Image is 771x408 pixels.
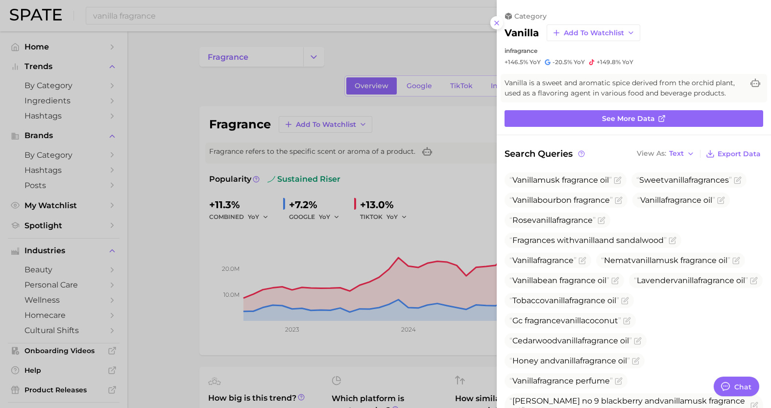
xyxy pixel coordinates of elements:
[664,175,689,185] span: vanilla
[512,195,537,205] span: Vanilla
[505,47,763,54] div: in
[623,317,631,325] button: Flag as miscategorized or irrelevant
[505,27,539,39] h2: vanilla
[509,376,613,385] span: fragrance perfume
[574,58,585,66] span: YoY
[615,377,623,385] button: Flag as miscategorized or irrelevant
[718,150,761,158] span: Export Data
[509,236,667,245] span: Fragrances with and sandalwood
[734,176,742,184] button: Flag as miscategorized or irrelevant
[509,316,621,325] span: Gc fragrance coconut
[622,58,633,66] span: YoY
[509,175,612,185] span: musk fragrance oil
[636,175,732,185] span: Sweet fragrances
[601,256,730,265] span: Nemat musk fragrance oil
[669,237,676,244] button: Flag as miscategorized or irrelevant
[578,257,586,264] button: Flag as miscategorized or irrelevant
[703,147,763,161] button: Export Data
[505,147,586,161] span: Search Queries
[660,396,684,406] span: vanilla
[621,297,629,305] button: Flag as miscategorized or irrelevant
[555,356,580,365] span: vanilla
[553,58,572,66] span: -20.5%
[512,276,537,285] span: Vanilla
[505,58,528,66] span: +146.5%
[602,115,655,123] span: See more data
[631,256,656,265] span: vanilla
[575,236,599,245] span: vanilla
[750,277,758,285] button: Flag as miscategorized or irrelevant
[637,151,666,156] span: View As
[512,256,537,265] span: Vanilla
[509,216,596,225] span: Rose fragrance
[637,195,715,205] span: fragrance oil
[611,277,619,285] button: Flag as miscategorized or irrelevant
[505,110,763,127] a: See more data
[597,58,621,66] span: +149.8%
[509,276,609,285] span: bean fragrance oil
[509,195,613,205] span: bourbon fragrance
[598,216,605,224] button: Flag as miscategorized or irrelevant
[640,195,665,205] span: Vanilla
[614,176,622,184] button: Flag as miscategorized or irrelevant
[512,376,537,385] span: Vanilla
[634,337,642,345] button: Flag as miscategorized or irrelevant
[674,276,698,285] span: vanilla
[669,151,684,156] span: Text
[509,296,619,305] span: Tobacco fragrance oil
[564,29,624,37] span: Add to Watchlist
[545,296,569,305] span: vanilla
[505,78,744,98] span: Vanilla is a sweet and aromatic spice derived from the orchid plant, used as a flavoring agent in...
[717,196,725,204] button: Flag as miscategorized or irrelevant
[512,175,537,185] span: Vanilla
[732,257,740,264] button: Flag as miscategorized or irrelevant
[547,24,640,41] button: Add to Watchlist
[634,147,697,160] button: View AsText
[634,276,748,285] span: Lavender fragrance oil
[615,196,623,204] button: Flag as miscategorized or irrelevant
[514,12,547,21] span: category
[532,216,556,225] span: vanilla
[509,356,630,365] span: Honey and fragrance oil
[509,256,577,265] span: fragrance
[510,47,537,54] span: fragrance
[561,316,585,325] span: vanilla
[557,336,582,345] span: vanilla
[509,336,632,345] span: Cedarwood fragrance oil
[530,58,541,66] span: YoY
[632,357,640,365] button: Flag as miscategorized or irrelevant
